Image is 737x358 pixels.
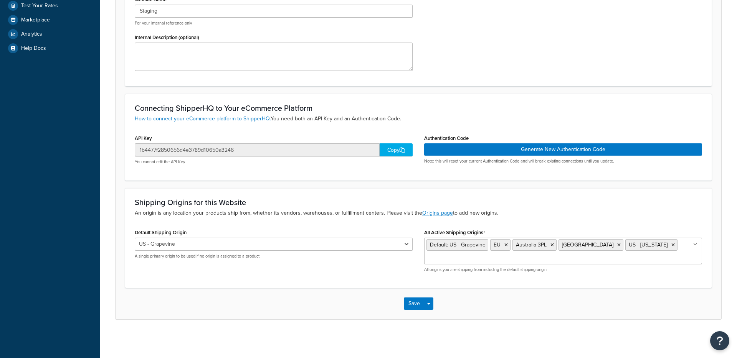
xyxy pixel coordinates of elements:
a: How to connect your eCommerce platform to ShipperHQ. [135,115,271,123]
button: Generate New Authentication Code [424,143,702,156]
button: Open Resource Center [710,331,729,350]
label: All Active Shipping Origins [424,230,485,236]
label: Authentication Code [424,135,469,141]
span: Test Your Rates [21,3,58,9]
span: US - [US_STATE] [629,241,668,249]
p: For your internal reference only [135,20,413,26]
label: Default Shipping Origin [135,230,187,235]
p: Note: this will reset your current Authentication Code and will break existing connections until ... [424,158,702,164]
p: You need both an API Key and an Authentication Code. [135,115,702,123]
span: [GEOGRAPHIC_DATA] [562,241,613,249]
p: An origin is any location your products ship from, whether its vendors, warehouses, or fulfillmen... [135,209,702,217]
p: A single primary origin to be used if no origin is assigned to a product [135,253,413,259]
a: Marketplace [6,13,94,27]
span: Analytics [21,31,42,38]
div: Copy [380,143,413,156]
a: Origins page [422,209,453,217]
button: Save [404,297,425,310]
span: Default: US - Grapevine [430,241,486,249]
span: Marketplace [21,17,50,23]
span: Australia 3PL [516,241,547,249]
h3: Shipping Origins for this Website [135,198,702,207]
p: All origins you are shipping from including the default shipping origin [424,267,702,273]
label: Internal Description (optional) [135,34,199,40]
span: EU [494,241,501,249]
h3: Connecting ShipperHQ to Your eCommerce Platform [135,104,702,112]
span: Help Docs [21,45,46,52]
label: API Key [135,135,152,141]
a: Analytics [6,27,94,41]
p: You cannot edit the API Key [135,159,413,165]
a: Help Docs [6,41,94,55]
